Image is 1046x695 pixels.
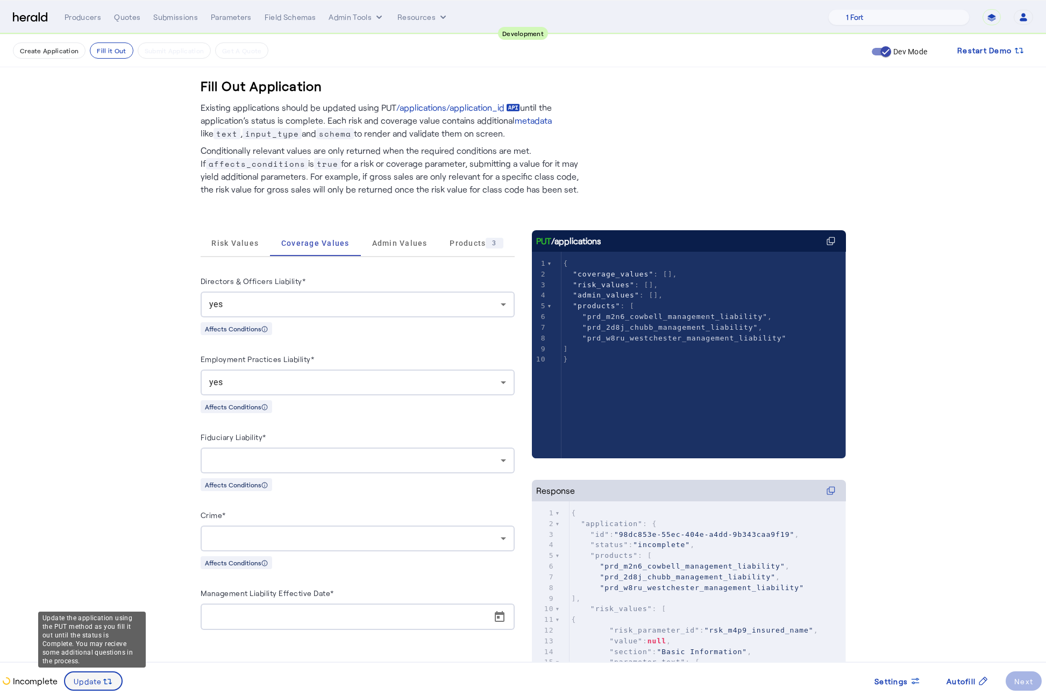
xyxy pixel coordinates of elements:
[201,140,588,196] p: Conditionally relevant values are only returned when the required conditions are met. If is for a...
[532,322,547,333] div: 7
[572,648,752,656] span: : ,
[201,354,315,364] label: Employment Practices Liability*
[532,508,556,519] div: 1
[211,239,259,247] span: Risk Values
[947,676,976,687] span: Autofill
[614,530,794,538] span: "98dc853e-55ec-404e-a4dd-9b343caa9f19"
[532,583,556,593] div: 8
[201,432,266,442] label: Fiduciary Liability*
[11,675,58,687] p: Incomplete
[486,238,503,249] div: 3
[214,128,240,139] span: text
[201,101,588,140] p: Existing applications should be updated using PUT until the application’s status is complete. Eac...
[573,270,653,278] span: "coverage_values"
[515,114,552,127] a: metadata
[450,238,503,249] span: Products
[265,12,316,23] div: Field Schemas
[201,77,323,95] h3: Fill Out Application
[243,128,302,139] span: input_type
[372,239,428,247] span: Admin Values
[564,259,568,267] span: {
[532,657,556,668] div: 15
[581,520,643,528] span: "application"
[866,671,929,691] button: Settings
[564,345,568,353] span: ]
[705,626,814,634] span: "rsk_m4p9_insured_name"
[209,299,223,309] span: yes
[532,301,547,311] div: 5
[609,648,652,656] span: "section"
[153,12,198,23] div: Submissions
[74,676,102,687] span: Update
[564,291,663,299] span: : [],
[590,605,652,613] span: "risk_values"
[38,612,146,668] div: Update the application using the PUT method as you fill it out until the status is Complete. You ...
[874,676,908,687] span: Settings
[590,530,609,538] span: "id"
[600,562,785,570] span: "prd_m2n6_cowbell_management_liability"
[90,42,133,59] button: Fill it Out
[532,625,556,636] div: 12
[201,510,226,520] label: Crime*
[532,604,556,614] div: 10
[532,354,547,365] div: 10
[532,647,556,657] div: 14
[532,258,547,269] div: 1
[572,562,790,570] span: ,
[938,671,997,691] button: Autofill
[573,302,620,310] span: "products"
[572,594,581,602] span: ],
[532,519,556,529] div: 2
[13,12,47,23] img: Herald Logo
[138,42,211,59] button: Submit Application
[564,355,568,363] span: }
[201,322,272,335] div: Affects Conditions
[532,344,547,354] div: 9
[572,541,695,549] span: : ,
[532,290,547,301] div: 4
[572,551,652,559] span: : [
[215,42,268,59] button: Get A Quote
[532,561,556,572] div: 6
[572,520,657,528] span: : {
[532,529,556,540] div: 3
[532,333,547,344] div: 8
[396,101,520,114] a: /applications/application_id
[532,572,556,583] div: 7
[536,484,575,497] div: Response
[532,540,556,550] div: 4
[536,235,551,247] span: PUT
[397,12,449,23] button: Resources dropdown menu
[532,311,547,322] div: 6
[891,46,927,57] label: Dev Mode
[498,27,548,40] div: Development
[64,671,123,691] button: Update
[572,626,819,634] span: : ,
[582,334,787,342] span: "prd_w8ru_westchester_management_liability"
[949,41,1033,60] button: Restart Demo
[211,12,252,23] div: Parameters
[572,605,667,613] span: : [
[532,269,547,280] div: 2
[609,626,700,634] span: "risk_parameter_id"
[564,313,772,321] span: ,
[572,658,700,666] span: : {
[573,291,639,299] span: "admin_values"
[564,281,659,289] span: : [],
[633,541,690,549] span: "incomplete"
[532,280,547,290] div: 3
[957,44,1012,57] span: Restart Demo
[314,158,341,169] span: true
[206,158,308,169] span: affects_conditions
[572,615,577,623] span: {
[201,276,306,286] label: Directors & Officers Liability*
[572,637,671,645] span: : ,
[564,302,635,310] span: : [
[201,588,334,598] label: Management Liability Effective Date*
[573,281,635,289] span: "risk_values"
[532,550,556,561] div: 5
[532,593,556,604] div: 9
[316,128,354,139] span: schema
[600,573,775,581] span: "prd_2d8j_chubb_management_liability"
[657,648,747,656] span: "Basic Information"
